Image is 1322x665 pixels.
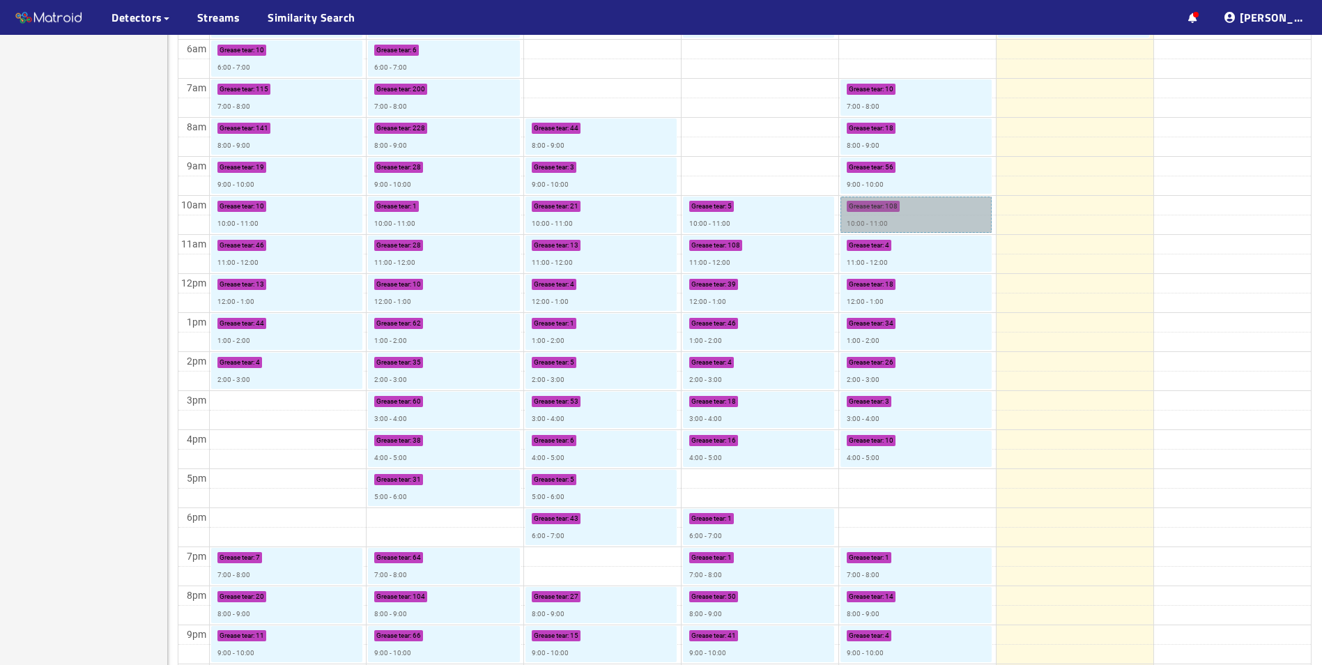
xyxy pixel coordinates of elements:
[256,201,264,212] p: 10
[376,435,411,446] p: Grease tear :
[689,257,730,268] p: 11:00 - 12:00
[112,9,162,26] span: Detectors
[849,435,884,446] p: Grease tear :
[376,162,411,173] p: Grease tear :
[534,201,569,212] p: Grease tear :
[217,570,250,581] p: 7:00 - 8:00
[849,552,884,563] p: Grease tear :
[413,123,425,134] p: 228
[374,452,407,464] p: 4:00 - 5:00
[184,158,209,174] div: 9am
[217,62,250,73] p: 6:00 - 7:00
[220,45,254,56] p: Grease tear :
[691,240,726,251] p: Grease tear :
[728,513,732,524] p: 1
[885,552,889,563] p: 1
[691,396,726,407] p: Grease tear :
[178,236,209,252] div: 11am
[849,396,884,407] p: Grease tear :
[847,648,884,659] p: 9:00 - 10:00
[885,357,893,368] p: 26
[184,353,209,369] div: 2pm
[532,335,564,346] p: 1:00 - 2:00
[570,318,574,329] p: 1
[376,279,411,290] p: Grease tear :
[691,435,726,446] p: Grease tear :
[220,123,254,134] p: Grease tear :
[534,240,569,251] p: Grease tear :
[691,552,726,563] p: Grease tear :
[570,123,578,134] p: 44
[413,279,421,290] p: 10
[184,510,209,525] div: 6pm
[217,648,254,659] p: 9:00 - 10:00
[691,318,726,329] p: Grease tear :
[532,296,569,307] p: 12:00 - 1:00
[570,591,578,602] p: 27
[376,474,411,485] p: Grease tear :
[413,201,417,212] p: 1
[178,197,209,213] div: 10am
[847,296,884,307] p: 12:00 - 1:00
[376,84,411,95] p: Grease tear :
[849,318,884,329] p: Grease tear :
[570,279,574,290] p: 4
[691,357,726,368] p: Grease tear :
[849,279,884,290] p: Grease tear :
[534,435,569,446] p: Grease tear :
[178,275,209,291] div: 12pm
[728,552,732,563] p: 1
[220,201,254,212] p: Grease tear :
[376,396,411,407] p: Grease tear :
[413,474,421,485] p: 31
[374,413,407,425] p: 3:00 - 4:00
[534,162,569,173] p: Grease tear :
[847,101,879,112] p: 7:00 - 8:00
[374,648,411,659] p: 9:00 - 10:00
[268,9,355,26] a: Similarity Search
[374,101,407,112] p: 7:00 - 8:00
[184,41,209,56] div: 6am
[413,435,421,446] p: 38
[220,591,254,602] p: Grease tear :
[374,335,407,346] p: 1:00 - 2:00
[220,162,254,173] p: Grease tear :
[570,396,578,407] p: 53
[217,101,250,112] p: 7:00 - 8:00
[885,162,893,173] p: 56
[849,591,884,602] p: Grease tear :
[570,630,578,641] p: 15
[184,588,209,603] div: 8pm
[849,357,884,368] p: Grease tear :
[885,240,889,251] p: 4
[256,123,268,134] p: 141
[374,296,411,307] p: 12:00 - 1:00
[374,140,407,151] p: 8:00 - 9:00
[376,591,411,602] p: Grease tear :
[689,570,722,581] p: 7:00 - 8:00
[847,140,879,151] p: 8:00 - 9:00
[728,357,732,368] p: 4
[256,591,264,602] p: 20
[184,80,209,95] div: 7am
[532,491,564,503] p: 5:00 - 6:00
[534,123,569,134] p: Grease tear :
[570,201,578,212] p: 21
[691,201,726,212] p: Grease tear :
[849,162,884,173] p: Grease tear :
[532,648,569,659] p: 9:00 - 10:00
[376,318,411,329] p: Grease tear :
[534,591,569,602] p: Grease tear :
[184,627,209,642] div: 9pm
[849,84,884,95] p: Grease tear :
[374,179,411,190] p: 9:00 - 10:00
[532,452,564,464] p: 4:00 - 5:00
[256,318,264,329] p: 44
[217,335,250,346] p: 1:00 - 2:00
[885,396,889,407] p: 3
[847,335,879,346] p: 1:00 - 2:00
[885,84,893,95] p: 10
[689,296,726,307] p: 12:00 - 1:00
[728,396,736,407] p: 18
[691,513,726,524] p: Grease tear :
